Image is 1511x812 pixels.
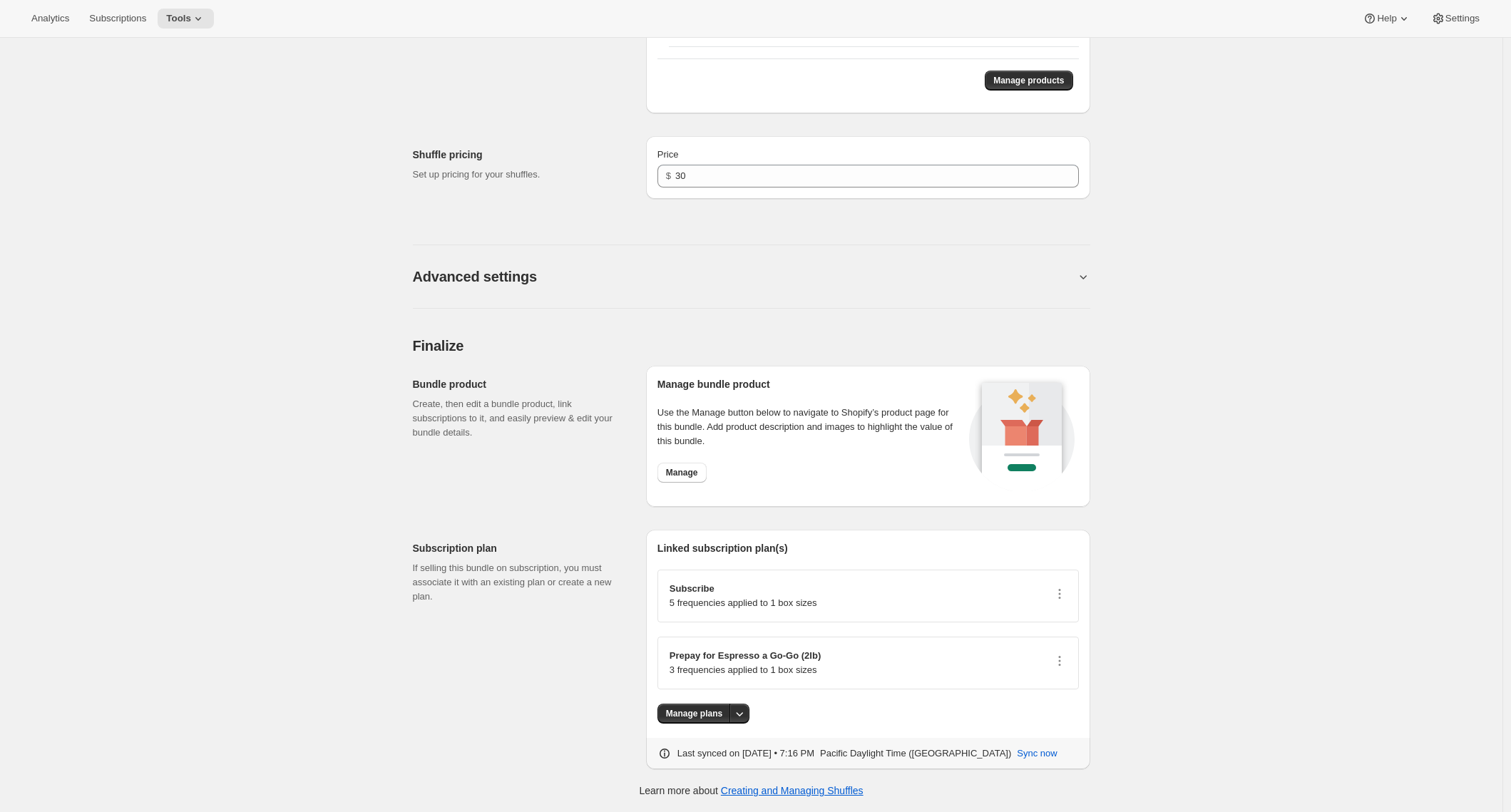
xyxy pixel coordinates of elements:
[1377,13,1396,24] span: Help
[1017,746,1057,761] span: Sync now
[666,467,698,478] span: Manage
[639,783,863,798] p: Learn more about
[721,785,864,796] a: Creating and Managing Shuffles
[666,708,722,719] span: Manage plans
[657,406,965,448] p: Use the Manage button below to navigate to Shopify’s product page for this bundle. Add product de...
[166,13,191,24] span: Tools
[1445,13,1480,24] span: Settings
[23,9,78,29] button: Analytics
[413,148,623,162] h2: Shuffle pricing
[985,71,1072,91] button: Manage products
[657,463,707,483] button: Manage
[675,165,1057,187] input: 10.00
[657,704,731,724] button: Manage plans
[1008,742,1065,765] button: Sync now
[413,268,1076,285] button: Advanced settings
[413,561,623,604] p: If selling this bundle on subscription, you must associate it with an existing plan or create a n...
[657,377,965,391] h2: Manage bundle product
[413,397,623,440] p: Create, then edit a bundle product, link subscriptions to it, and easily preview & edit your bund...
[158,9,214,29] button: Tools
[666,170,671,181] span: $
[670,582,817,596] p: Subscribe
[657,149,679,160] span: Price
[670,596,817,610] p: 5 frequencies applied to 1 box sizes
[413,268,537,285] h2: Advanced settings
[657,541,1079,555] h2: Linked subscription plan(s)
[413,337,1090,354] h2: Finalize
[31,13,69,24] span: Analytics
[820,746,1011,761] p: Pacific Daylight Time ([GEOGRAPHIC_DATA])
[413,377,623,391] h2: Bundle product
[1354,9,1419,29] button: Help
[81,9,155,29] button: Subscriptions
[670,663,821,677] p: 3 frequencies applied to 1 box sizes
[729,704,749,724] button: More actions
[413,168,623,182] p: Set up pricing for your shuffles.
[1423,9,1488,29] button: Settings
[677,746,814,761] p: Last synced on [DATE] • 7:16 PM
[670,649,821,663] p: Prepay for Espresso a Go-Go (2lb)
[993,75,1064,86] span: Manage products
[413,541,623,555] h2: Subscription plan
[89,13,146,24] span: Subscriptions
